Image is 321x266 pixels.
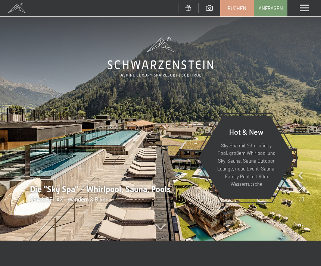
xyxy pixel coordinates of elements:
span: / [299,195,301,203]
a: Hot & New Sky Spa mit 23m Infinity Pool, großem Whirlpool und Sky-Sauna, Sauna Outdoor Lounge, ne... [198,116,295,200]
a: Anfragen [254,0,287,16]
span: Anfragen [259,5,283,12]
span: 1 [297,195,299,203]
span: SPA & RELAX - Wandern & Biken [30,196,109,203]
span: Buchen [228,5,246,12]
span: Die "Sky Spa" - Whirlpool, Sauna, Pools [30,185,171,194]
span: 8 [301,195,304,203]
span: Hot & New [229,127,264,136]
p: Sky Spa mit 23m Infinity Pool, großem Whirlpool und Sky-Sauna, Sauna Outdoor Lounge, neue Event-S... [216,142,276,188]
a: Buchen [221,0,253,16]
